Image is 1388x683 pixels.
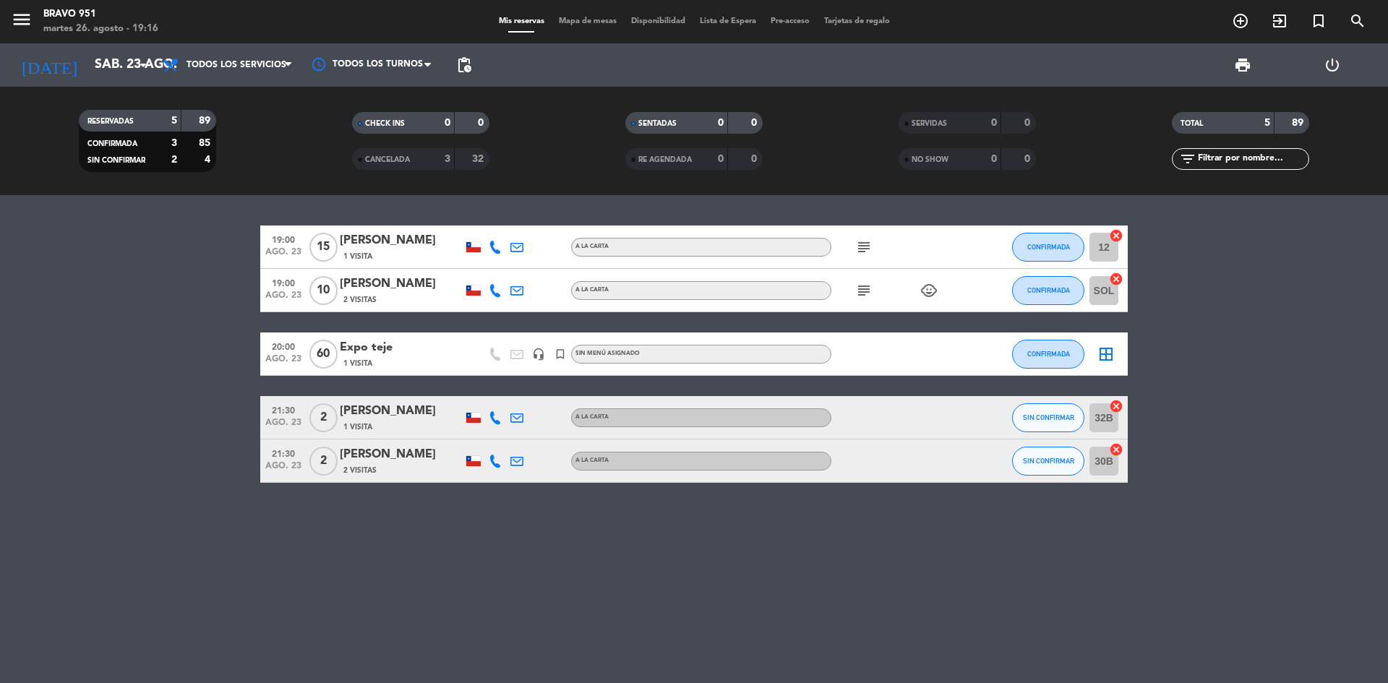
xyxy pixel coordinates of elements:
strong: 89 [199,116,213,126]
strong: 3 [445,154,450,164]
span: SENTADAS [638,120,677,127]
strong: 0 [751,118,760,128]
strong: 0 [1024,154,1033,164]
span: CANCELADA [365,156,410,163]
span: 15 [309,233,338,262]
span: print [1234,56,1251,74]
strong: 89 [1292,118,1306,128]
i: search [1349,12,1366,30]
strong: 0 [991,118,997,128]
div: LOG OUT [1288,43,1377,87]
strong: 0 [478,118,487,128]
span: A la carta [575,244,609,249]
span: SIN CONFIRMAR [1023,457,1074,465]
span: 1 Visita [343,421,372,433]
span: SIN CONFIRMAR [87,157,145,164]
strong: 0 [718,154,724,164]
span: 2 [309,447,338,476]
span: ago. 23 [265,461,301,478]
span: TOTAL [1181,120,1203,127]
span: 2 Visitas [343,465,377,476]
span: A la carta [575,287,609,293]
span: ago. 23 [265,247,301,264]
span: CONFIRMADA [1027,286,1070,294]
span: ago. 23 [265,354,301,371]
span: CONFIRMADA [1027,243,1070,251]
button: SIN CONFIRMAR [1012,447,1084,476]
span: 60 [309,340,338,369]
strong: 0 [445,118,450,128]
strong: 85 [199,138,213,148]
span: 20:00 [265,338,301,354]
strong: 0 [1024,118,1033,128]
span: 2 Visitas [343,294,377,306]
div: [PERSON_NAME] [340,402,463,421]
i: cancel [1109,228,1123,243]
span: 1 Visita [343,358,372,369]
button: SIN CONFIRMAR [1012,403,1084,432]
span: Todos los servicios [187,60,286,70]
i: cancel [1109,442,1123,457]
span: Lista de Espera [693,17,763,25]
strong: 0 [718,118,724,128]
div: [PERSON_NAME] [340,231,463,250]
span: CONFIRMADA [87,140,137,147]
i: cancel [1109,272,1123,286]
i: turned_in_not [1310,12,1327,30]
div: martes 26. agosto - 19:16 [43,22,158,36]
strong: 0 [751,154,760,164]
i: headset_mic [532,348,545,361]
span: Mis reservas [492,17,552,25]
span: 1 Visita [343,251,372,262]
span: Pre-acceso [763,17,817,25]
strong: 4 [205,155,213,165]
span: Disponibilidad [624,17,693,25]
i: [DATE] [11,49,87,81]
span: 19:00 [265,231,301,247]
i: arrow_drop_down [134,56,152,74]
strong: 2 [171,155,177,165]
span: 10 [309,276,338,305]
span: RESERVADAS [87,118,134,125]
span: 2 [309,403,338,432]
span: CHECK INS [365,120,405,127]
span: 19:00 [265,274,301,291]
span: NO SHOW [912,156,948,163]
i: subject [855,239,873,256]
span: CONFIRMADA [1027,350,1070,358]
button: CONFIRMADA [1012,233,1084,262]
div: Bravo 951 [43,7,158,22]
strong: 0 [991,154,997,164]
button: CONFIRMADA [1012,340,1084,369]
span: ago. 23 [265,291,301,307]
strong: 32 [472,154,487,164]
span: A la carta [575,458,609,463]
button: CONFIRMADA [1012,276,1084,305]
i: add_circle_outline [1232,12,1249,30]
span: RE AGENDADA [638,156,692,163]
span: A la carta [575,414,609,420]
button: menu [11,9,33,35]
span: 21:30 [265,444,301,461]
span: Mapa de mesas [552,17,624,25]
span: Tarjetas de regalo [817,17,897,25]
span: ago. 23 [265,418,301,434]
i: turned_in_not [554,348,567,361]
input: Filtrar por nombre... [1196,151,1308,167]
div: [PERSON_NAME] [340,445,463,464]
i: exit_to_app [1271,12,1288,30]
i: border_all [1097,345,1115,363]
span: pending_actions [455,56,473,74]
strong: 5 [171,116,177,126]
span: 21:30 [265,401,301,418]
strong: 3 [171,138,177,148]
span: SIN CONFIRMAR [1023,413,1074,421]
div: Expo teje [340,338,463,357]
span: SERVIDAS [912,120,947,127]
i: cancel [1109,399,1123,413]
i: menu [11,9,33,30]
span: Sin menú asignado [575,351,640,356]
div: [PERSON_NAME] [340,275,463,293]
i: power_settings_new [1324,56,1341,74]
strong: 5 [1264,118,1270,128]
